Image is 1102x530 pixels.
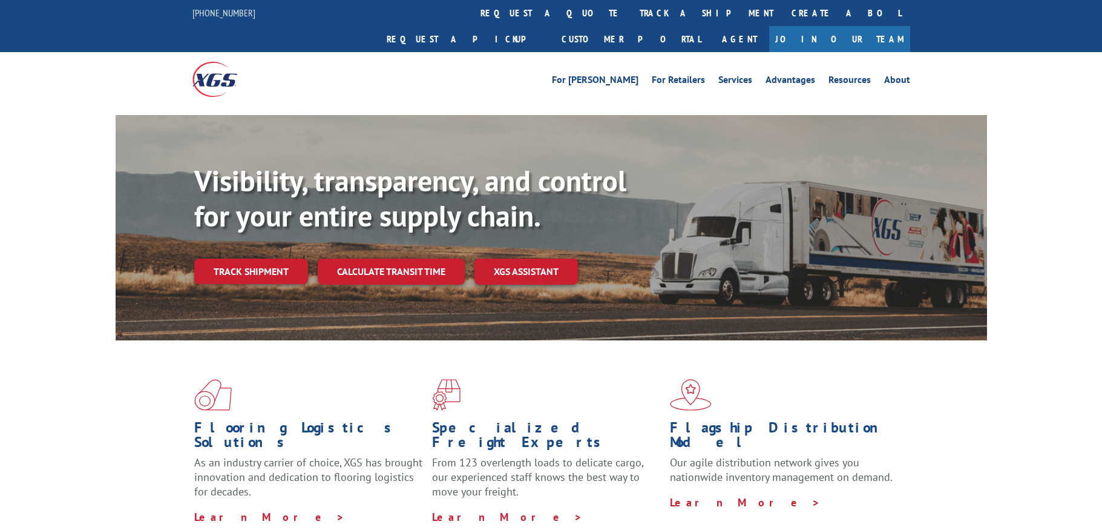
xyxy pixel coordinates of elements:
a: Learn More > [670,495,821,509]
a: Services [718,75,752,88]
a: XGS ASSISTANT [474,259,578,285]
a: Request a pickup [378,26,553,52]
h1: Flooring Logistics Solutions [194,420,423,455]
a: Track shipment [194,259,308,284]
span: Our agile distribution network gives you nationwide inventory management on demand. [670,455,893,484]
h1: Flagship Distribution Model [670,420,899,455]
img: xgs-icon-total-supply-chain-intelligence-red [194,379,232,411]
a: Learn More > [432,510,583,524]
a: Calculate transit time [318,259,465,285]
img: xgs-icon-flagship-distribution-model-red [670,379,712,411]
a: About [884,75,910,88]
a: Join Our Team [769,26,910,52]
a: For Retailers [652,75,705,88]
span: As an industry carrier of choice, XGS has brought innovation and dedication to flooring logistics... [194,455,422,499]
p: From 123 overlength loads to delicate cargo, our experienced staff knows the best way to move you... [432,455,661,509]
a: Agent [710,26,769,52]
a: Resources [828,75,871,88]
h1: Specialized Freight Experts [432,420,661,455]
a: Customer Portal [553,26,710,52]
img: xgs-icon-focused-on-flooring-red [432,379,461,411]
a: For [PERSON_NAME] [552,75,638,88]
a: Learn More > [194,510,345,524]
a: Advantages [766,75,815,88]
a: [PHONE_NUMBER] [192,7,255,19]
b: Visibility, transparency, and control for your entire supply chain. [194,162,626,234]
